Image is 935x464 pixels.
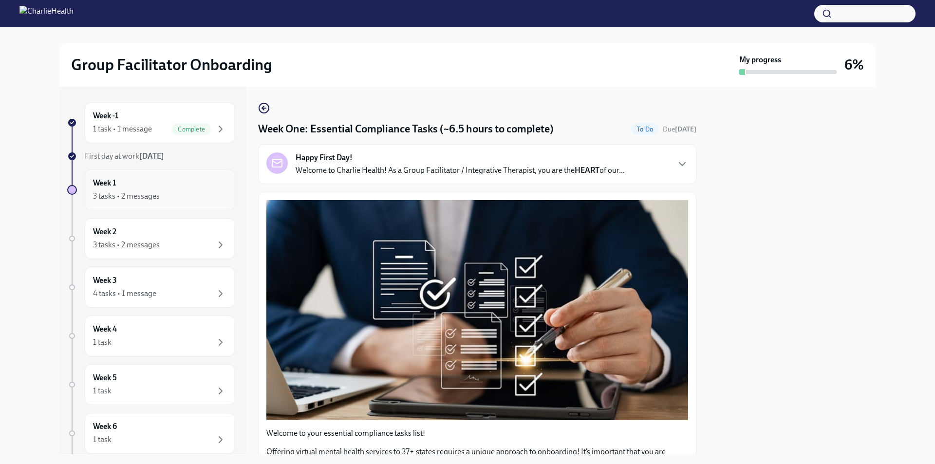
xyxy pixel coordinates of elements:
[67,169,235,210] a: Week 13 tasks • 2 messages
[93,226,116,237] h6: Week 2
[93,124,152,134] div: 1 task • 1 message
[93,275,117,286] h6: Week 3
[93,434,112,445] div: 1 task
[93,111,118,121] h6: Week -1
[93,324,117,334] h6: Week 4
[67,218,235,259] a: Week 23 tasks • 2 messages
[575,166,599,175] strong: HEART
[93,337,112,348] div: 1 task
[85,151,164,161] span: First day at work
[663,125,696,134] span: September 15th, 2025 10:00
[93,386,112,396] div: 1 task
[663,125,696,133] span: Due
[93,191,160,202] div: 3 tasks • 2 messages
[675,125,696,133] strong: [DATE]
[67,267,235,308] a: Week 34 tasks • 1 message
[67,364,235,405] a: Week 51 task
[71,55,272,74] h2: Group Facilitator Onboarding
[258,122,554,136] h4: Week One: Essential Compliance Tasks (~6.5 hours to complete)
[67,151,235,162] a: First day at work[DATE]
[266,428,688,439] p: Welcome to your essential compliance tasks list!
[739,55,781,65] strong: My progress
[296,165,625,176] p: Welcome to Charlie Health! As a Group Facilitator / Integrative Therapist, you are the of our...
[93,288,156,299] div: 4 tasks • 1 message
[93,240,160,250] div: 3 tasks • 2 messages
[93,421,117,432] h6: Week 6
[266,200,688,420] button: Zoom image
[139,151,164,161] strong: [DATE]
[93,178,116,188] h6: Week 1
[296,152,353,163] strong: Happy First Day!
[67,102,235,143] a: Week -11 task • 1 messageComplete
[844,56,864,74] h3: 6%
[67,413,235,454] a: Week 61 task
[93,372,117,383] h6: Week 5
[631,126,659,133] span: To Do
[19,6,74,21] img: CharlieHealth
[172,126,211,133] span: Complete
[67,316,235,356] a: Week 41 task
